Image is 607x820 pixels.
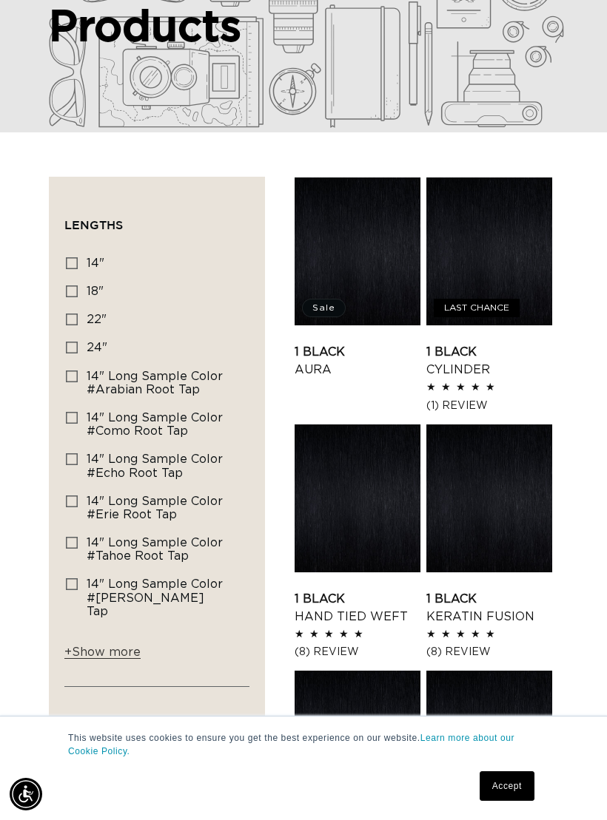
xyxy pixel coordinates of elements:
[64,218,123,231] span: Lengths
[64,646,72,658] span: +
[87,342,107,353] span: 24"
[64,713,110,726] span: Color
[64,646,141,658] span: Show more
[64,192,249,245] summary: Lengths (0 selected)
[480,771,534,801] a: Accept
[87,285,104,297] span: 18"
[295,343,420,379] a: 1 Black Aura
[64,645,145,668] button: Show more
[87,537,223,562] span: 14" Long Sample Color #Tahoe Root Tap
[64,687,249,740] summary: Color (0 selected)
[87,370,223,396] span: 14" Long Sample Color #Arabian Root Tap
[87,257,104,269] span: 14"
[426,590,552,626] a: 1 Black Keratin Fusion
[426,343,552,379] a: 1 Black Cylinder
[87,314,107,325] span: 22"
[295,590,420,626] a: 1 Black Hand Tied Weft
[68,731,539,758] p: This website uses cookies to ensure you get the best experience on our website.
[87,453,223,478] span: 14" Long Sample Color #Echo Root Tap
[87,495,223,521] span: 14" Long Sample Color #Erie Root Tap
[87,412,223,437] span: 14" Long Sample Color #Como Root Tap
[87,578,223,617] span: 14" Long Sample Color #[PERSON_NAME] Tap
[10,778,42,810] div: Accessibility Menu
